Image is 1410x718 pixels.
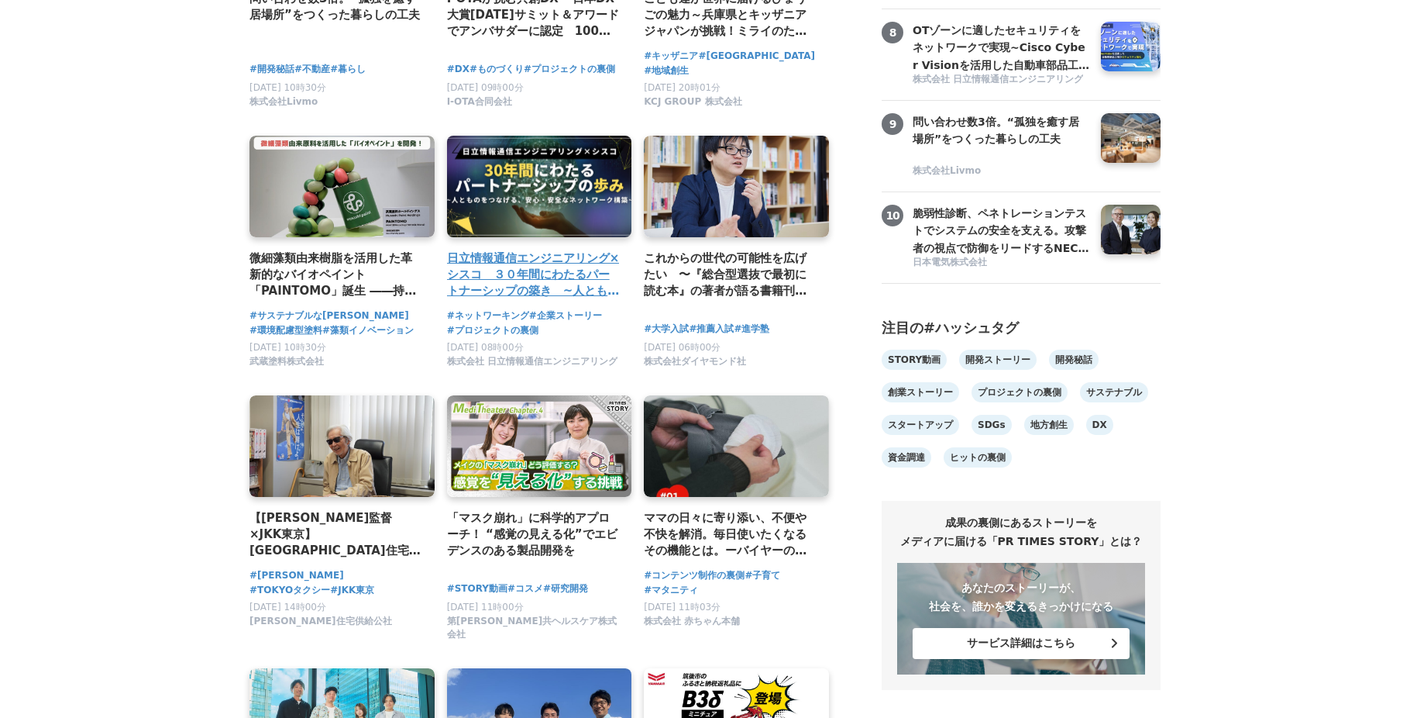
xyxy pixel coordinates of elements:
[249,620,392,630] a: [PERSON_NAME]住宅供給公社
[447,633,620,644] a: 第[PERSON_NAME]共ヘルスケア株式会社
[447,355,617,368] span: 株式会社 日立情報通信エンジニアリング
[249,583,330,598] a: #TOKYOタクシー
[507,582,543,596] a: #コスメ
[644,583,698,598] a: #マタニティ
[330,62,366,77] a: #暮らし
[1080,382,1148,402] a: サステナブル
[249,602,326,613] span: [DATE] 14時00分
[913,22,1089,71] a: OTゾーンに適したセキュリティをネットワークで実現~Cisco Cyber Visionを活用した自動車部品工場のセキュリティ強化~
[913,205,1089,254] a: 脆弱性診断、ペネトレーションテストでシステムの安全を支える。攻撃者の視点で防御をリードするNECの「リスクハンティングチーム」
[882,350,947,370] a: STORY動画
[294,62,330,77] a: #不動産
[447,602,524,613] span: [DATE] 11時00分
[882,317,1161,338] div: 注目の#ハッシュタグ
[644,509,817,560] a: ママの日々に寄り添い、不便や不快を解消。毎日使いたくなるその機能とは。ーバイヤーの開発への想いを綴るー
[447,62,469,77] span: #DX
[882,22,903,43] span: 8
[913,113,1089,148] h3: 問い合わせ数3倍。“孤独を癒す居場所”をつくった暮らしの工夫
[447,342,524,353] span: [DATE] 08時00分
[644,49,698,64] a: #キッザニア
[644,568,745,583] span: #コンテンツ制作の裏側
[734,322,769,337] a: #進学塾
[944,447,1012,468] a: ヒットの裏側
[447,250,620,300] a: 日立情報通信エンジニアリング×シスコ ３０年間にわたるパートナーシップの築き ~人とものをつなげる、安心・安全なネットワーク構築~
[972,382,1068,402] a: プロジェクトの裏側
[249,342,326,353] span: [DATE] 10時30分
[913,256,987,269] span: 日本電気株式会社
[1086,415,1113,435] a: DX
[913,73,1083,86] span: 株式会社 日立情報通信エンジニアリング
[249,360,324,371] a: 武蔵塗料株式会社
[249,250,422,300] a: 微細藻類由来樹脂を活用した革新的なバイオペイント「PAINTOMO」誕生 ――持続可能な[PERSON_NAME]を描く、武蔵塗料の挑戦
[249,568,344,583] a: #[PERSON_NAME]
[447,582,507,596] a: #STORY動画
[447,615,620,641] span: 第[PERSON_NAME]共ヘルスケア株式会社
[913,205,1089,257] h3: 脆弱性診断、ペネトレーションテストでシステムの安全を支える。攻撃者の視点で防御をリードするNECの「リスクハンティングチーム」
[897,513,1145,551] h2: 成果の裏側にあるストーリーを メディアに届ける「PR TIMES STORY」とは？
[882,415,959,435] a: スタートアップ
[644,620,740,630] a: 株式会社 赤ちゃん本舗
[882,113,903,135] span: 9
[644,355,746,368] span: 株式会社ダイヤモンド社
[882,205,903,226] span: 10
[897,563,1145,675] a: あなたのストーリーが、社会を、誰かを変えるきっかけになる サービス詳細はこちら
[249,100,318,111] a: 株式会社Livmo
[249,62,294,77] a: #開発秘話
[913,256,1089,271] a: 日本電気株式会社
[745,568,780,583] a: #子育て
[913,164,1089,179] a: 株式会社Livmo
[249,509,422,560] a: 【[PERSON_NAME]監督×JKK東京】[GEOGRAPHIC_DATA]住宅に宿る記憶 昭和の暮らしと❝つながり❞が描く、これからの住まいのかたち
[913,164,981,178] span: 株式会社Livmo
[447,82,524,93] span: [DATE] 09時00分
[1024,415,1074,435] a: 地方創生
[447,360,617,371] a: 株式会社 日立情報通信エンジニアリング
[249,615,392,628] span: [PERSON_NAME]住宅供給公社
[529,309,602,323] a: #企業ストーリー
[959,350,1037,370] a: 開発ストーリー
[330,583,374,598] a: #JKK東京
[249,82,326,93] span: [DATE] 10時30分
[447,309,529,323] a: #ネットワーキング
[543,582,588,596] a: #研究開発
[972,415,1012,435] a: SDGs
[644,64,689,78] a: #地域創生
[882,447,931,468] a: 資金調達
[249,323,322,338] a: #環境配慮型塗料
[644,322,689,337] a: #大学入試
[698,49,815,64] a: #[GEOGRAPHIC_DATA]
[524,62,615,77] span: #プロジェクトの裏側
[689,322,734,337] a: #推薦入試
[882,382,959,402] a: 創業ストーリー
[644,602,720,613] span: [DATE] 11時03分
[644,342,720,353] span: [DATE] 06時00分
[913,113,1089,163] a: 問い合わせ数3倍。“孤独を癒す居場所”をつくった暮らしの工夫
[913,22,1089,74] h3: OTゾーンに適したセキュリティをネットワークで実現~Cisco Cyber Visionを活用した自動車部品工場のセキュリティ強化~
[322,323,414,338] a: #藻類イノベーション
[249,309,409,323] a: #サステナブルな[PERSON_NAME]
[469,62,524,77] a: #ものづくり
[447,323,538,338] a: #プロジェクトの裏側
[913,578,1130,616] p: あなたのストーリーが、 社会を、誰かを変えるきっかけになる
